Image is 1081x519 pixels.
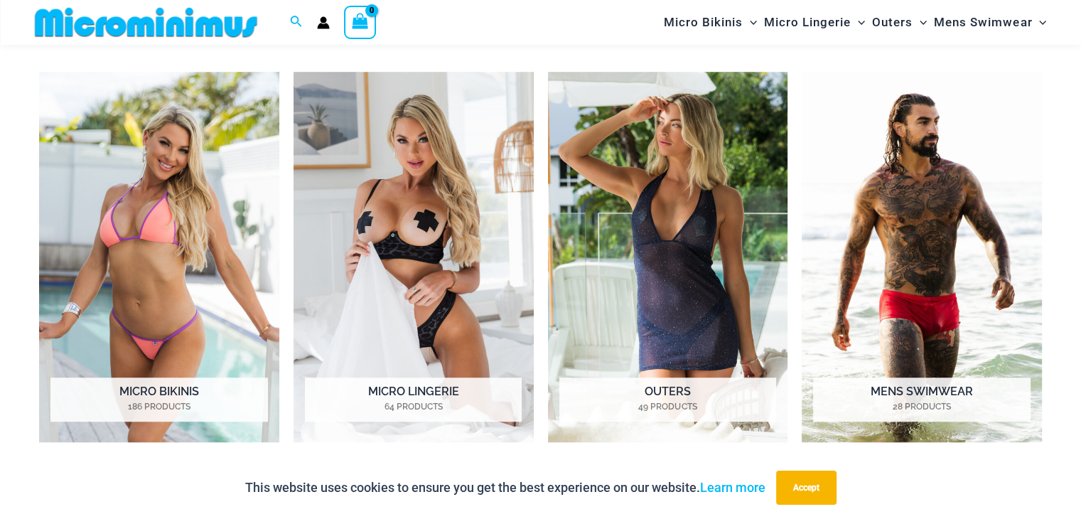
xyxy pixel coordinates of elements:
[851,4,865,41] span: Menu Toggle
[50,400,267,413] mark: 186 Products
[548,72,788,442] img: Outers
[813,400,1030,413] mark: 28 Products
[290,14,303,31] a: Search icon link
[559,400,776,413] mark: 49 Products
[872,4,913,41] span: Outers
[660,4,760,41] a: Micro BikinisMenu ToggleMenu Toggle
[700,480,765,495] a: Learn more
[344,6,377,38] a: View Shopping Cart, empty
[813,378,1030,422] h2: Mens Swimwear
[29,6,263,38] img: MM SHOP LOGO FLAT
[776,471,837,505] button: Accept
[50,378,267,422] h2: Micro Bikinis
[305,400,522,413] mark: 64 Products
[305,378,522,422] h2: Micro Lingerie
[913,4,927,41] span: Menu Toggle
[934,4,1032,41] span: Mens Swimwear
[760,4,868,41] a: Micro LingerieMenu ToggleMenu Toggle
[317,16,330,29] a: Account icon link
[1032,4,1046,41] span: Menu Toggle
[294,72,534,442] a: Visit product category Micro Lingerie
[664,4,743,41] span: Micro Bikinis
[294,72,534,442] img: Micro Lingerie
[868,4,930,41] a: OutersMenu ToggleMenu Toggle
[548,72,788,442] a: Visit product category Outers
[930,4,1050,41] a: Mens SwimwearMenu ToggleMenu Toggle
[658,2,1053,43] nav: Site Navigation
[802,72,1042,442] a: Visit product category Mens Swimwear
[39,72,279,442] a: Visit product category Micro Bikinis
[39,72,279,442] img: Micro Bikinis
[764,4,851,41] span: Micro Lingerie
[802,72,1042,442] img: Mens Swimwear
[245,477,765,498] p: This website uses cookies to ensure you get the best experience on our website.
[559,378,776,422] h2: Outers
[743,4,757,41] span: Menu Toggle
